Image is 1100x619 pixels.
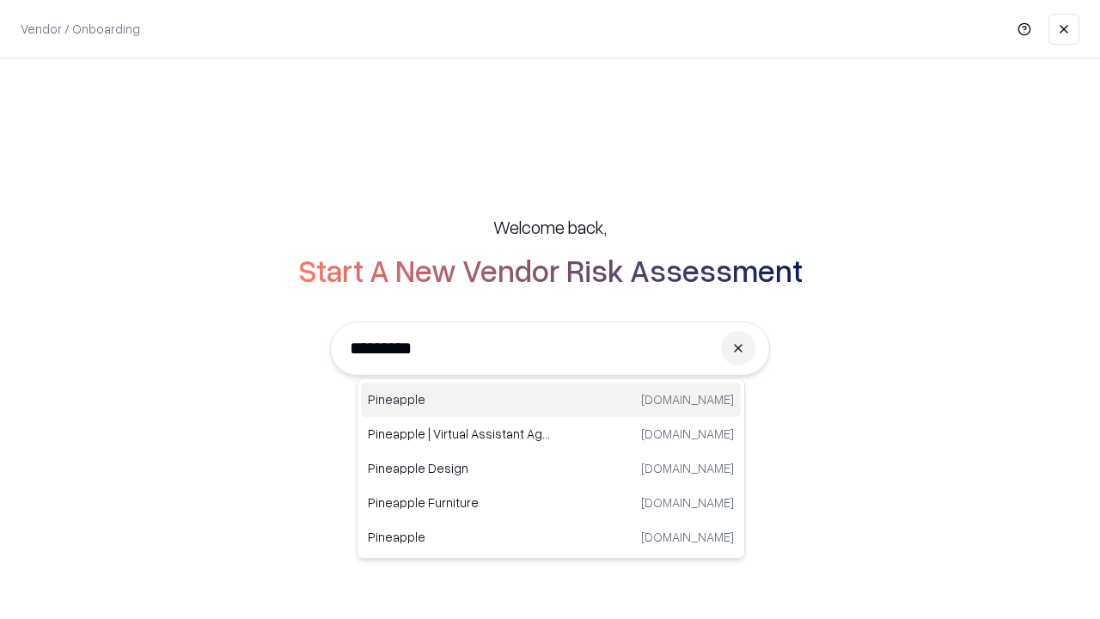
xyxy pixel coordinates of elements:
p: [DOMAIN_NAME] [641,528,734,546]
p: [DOMAIN_NAME] [641,425,734,443]
p: Pineapple | Virtual Assistant Agency [368,425,551,443]
p: [DOMAIN_NAME] [641,390,734,408]
p: Vendor / Onboarding [21,20,140,38]
h5: Welcome back, [493,215,607,239]
p: [DOMAIN_NAME] [641,493,734,512]
p: [DOMAIN_NAME] [641,459,734,477]
p: Pineapple Design [368,459,551,477]
div: Suggestions [357,378,745,559]
p: Pineapple [368,528,551,546]
p: Pineapple Furniture [368,493,551,512]
p: Pineapple [368,390,551,408]
h2: Start A New Vendor Risk Assessment [298,253,803,287]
